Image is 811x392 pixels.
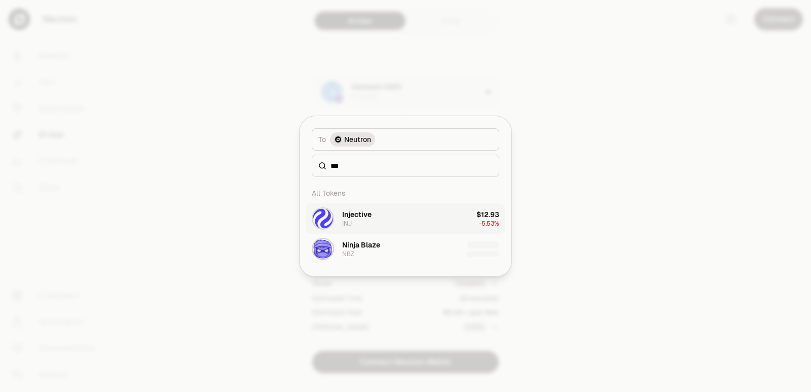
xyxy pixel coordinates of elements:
div: INJ [342,220,352,228]
span: -5.53% [479,220,499,228]
div: Ninja Blaze [342,240,380,250]
img: Neutron Logo [334,135,342,144]
img: NBZ Logo [313,239,333,259]
span: To [318,134,326,145]
button: NBZ LogoNinja BlazeNBZ [306,234,505,264]
div: $12.93 [476,209,499,220]
div: NBZ [342,250,354,258]
button: INJ LogoInjectiveINJ$12.93-5.53% [306,203,505,234]
button: ToNeutron LogoNeutron [312,128,499,151]
div: All Tokens [306,183,505,203]
span: Neutron [344,134,371,145]
div: Injective [342,209,372,220]
img: INJ Logo [313,208,333,229]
